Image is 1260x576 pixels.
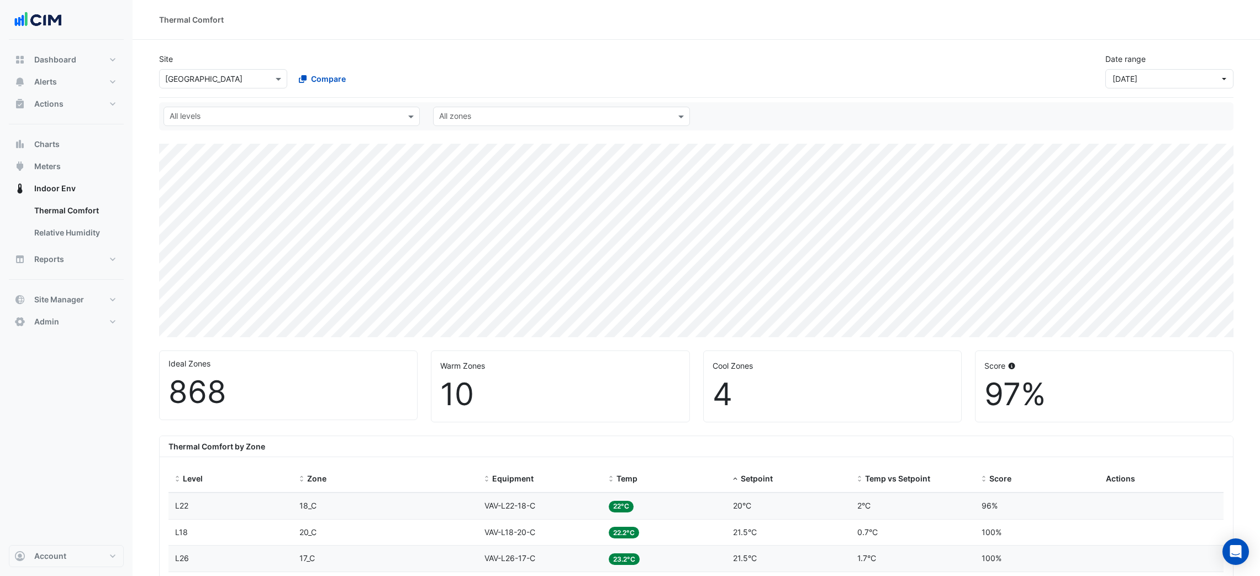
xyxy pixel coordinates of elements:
span: 17_C [299,553,315,563]
span: L26 [175,553,189,563]
span: Admin [34,316,59,327]
span: Equipment [492,474,534,483]
button: Compare [292,69,353,88]
span: L22 [175,501,188,510]
button: Actions [9,93,124,115]
span: Dashboard [34,54,76,65]
span: 21.5°C [733,553,757,563]
button: Account [9,545,124,567]
span: Account [34,551,66,562]
button: Admin [9,311,124,333]
span: 23.2°C [609,553,640,565]
span: 20°C [733,501,751,510]
div: 868 [168,374,408,411]
button: Charts [9,133,124,155]
div: Open Intercom Messenger [1222,538,1249,565]
span: Score [989,474,1011,483]
span: VAV-L22-18-C [484,501,535,510]
div: 4 [713,376,952,413]
span: Temp vs Setpoint [865,474,930,483]
app-icon: Charts [14,139,25,150]
label: Site [159,53,173,65]
div: Indoor Env [9,200,124,248]
span: Charts [34,139,60,150]
span: Setpoint [741,474,773,483]
span: Compare [311,73,346,85]
span: 100% [982,527,1001,537]
span: Actions [34,98,64,109]
span: VAV-L18-20-C [484,527,535,537]
button: Alerts [9,71,124,93]
button: Dashboard [9,49,124,71]
span: 20_C [299,527,317,537]
div: Warm Zones [440,360,680,371]
button: Indoor Env [9,177,124,200]
span: Meters [34,161,61,172]
span: 22°C [609,501,634,512]
app-icon: Dashboard [14,54,25,65]
button: [DATE] [1105,69,1233,88]
span: Site Manager [34,294,84,305]
b: Thermal Comfort by Zone [168,442,265,451]
span: 100% [982,553,1001,563]
app-icon: Actions [14,98,25,109]
app-icon: Meters [14,161,25,172]
div: 97% [984,376,1224,413]
span: Alerts [34,76,57,87]
div: Thermal Comfort [159,14,224,25]
div: 10 [440,376,680,413]
span: 0.7°C [857,527,878,537]
span: Indoor Env [34,183,76,194]
span: 2°C [857,501,871,510]
button: Site Manager [9,289,124,311]
span: VAV-L26-17-C [484,553,535,563]
span: Actions [1106,474,1135,483]
app-icon: Admin [14,316,25,327]
span: 1.7°C [857,553,876,563]
div: All zones [437,110,471,124]
button: Meters [9,155,124,177]
span: 01 Oct 25 [1113,74,1137,83]
div: Score [984,360,1224,371]
span: Level [183,474,203,483]
app-icon: Site Manager [14,294,25,305]
a: Relative Humidity [25,222,124,244]
a: Thermal Comfort [25,200,124,222]
span: 22.2°C [609,527,639,538]
span: 18_C [299,501,317,510]
app-icon: Indoor Env [14,183,25,194]
button: Reports [9,248,124,270]
span: Temp [616,474,637,483]
span: 21.5°C [733,527,757,537]
span: 96% [982,501,998,510]
img: Company Logo [13,9,63,31]
label: Date range [1105,53,1146,65]
span: Zone [307,474,326,483]
div: Cool Zones [713,360,952,371]
app-icon: Alerts [14,76,25,87]
span: Reports [34,254,64,265]
div: All levels [168,110,201,124]
div: Ideal Zones [168,358,408,369]
span: L18 [175,527,188,537]
app-icon: Reports [14,254,25,265]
